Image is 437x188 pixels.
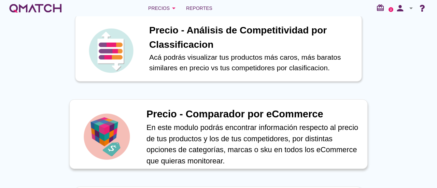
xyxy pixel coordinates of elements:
img: icon [87,27,135,74]
a: iconPrecio - Comparador por eCommerceEn este modulo podrás encontrar información respecto al prec... [66,101,371,168]
a: Reportes [183,1,215,15]
a: 2 [389,7,393,12]
span: Reportes [186,4,212,12]
h1: Precio - Análisis de Competitividad por Classificacion [149,23,355,52]
text: 2 [390,8,392,11]
i: person [393,3,407,13]
p: En este modulo podrás encontrar información respecto al precio de tus productos y los de tus comp... [146,122,360,167]
i: redeem [376,4,387,12]
h1: Precio - Comparador por eCommerce [146,107,360,122]
a: iconPrecio - Análisis de Competitividad por ClassificacionAcá podrás visualizar tus productos más... [66,15,371,82]
i: arrow_drop_down [407,4,415,12]
i: arrow_drop_down [170,4,178,12]
img: icon [82,112,132,161]
button: Precios [143,1,183,15]
div: Precios [148,4,178,12]
p: Acá podrás visualizar tus productos más caros, más baratos similares en precio vs tus competidore... [149,52,355,73]
a: white-qmatch-logo [8,1,63,15]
